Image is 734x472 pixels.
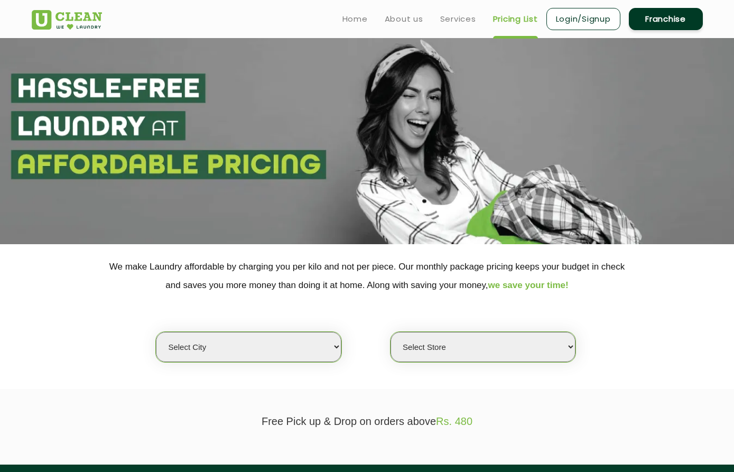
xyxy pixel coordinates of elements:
a: Login/Signup [546,8,620,30]
span: Rs. 480 [436,415,472,427]
img: UClean Laundry and Dry Cleaning [32,10,102,30]
p: We make Laundry affordable by charging you per kilo and not per piece. Our monthly package pricin... [32,257,703,294]
a: About us [385,13,423,25]
a: Pricing List [493,13,538,25]
a: Franchise [629,8,703,30]
a: Services [440,13,476,25]
span: we save your time! [488,280,569,290]
a: Home [342,13,368,25]
p: Free Pick up & Drop on orders above [32,415,703,428]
